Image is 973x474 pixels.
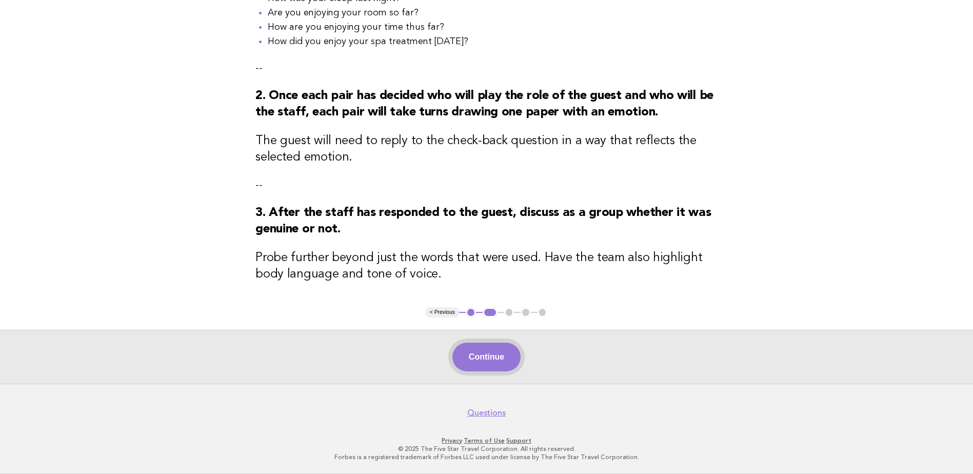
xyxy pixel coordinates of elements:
p: -- [255,178,718,192]
p: · · [173,437,801,445]
button: Continue [452,343,521,371]
li: How did you enjoy your spa treatment [DATE]? [268,34,718,49]
a: Support [506,437,531,444]
p: -- [255,61,718,75]
a: Questions [467,408,506,418]
p: © 2025 The Five Star Travel Corporation. All rights reserved. [173,445,801,453]
a: Terms of Use [464,437,505,444]
strong: 3. After the staff has responded to the guest, discuss as a group whether it was genuine or not. [255,207,711,235]
h3: Probe further beyond just the words that were used. Have the team also highlight body language an... [255,250,718,283]
li: How are you enjoying your time thus far? [268,20,718,34]
h3: The guest will need to reply to the check-back question in a way that reflects the selected emotion. [255,133,718,166]
button: < Previous [426,307,459,318]
strong: 2. Once each pair has decided who will play the role of the guest and who will be the staff, each... [255,90,713,118]
li: Are you enjoying your room so far? [268,6,718,20]
button: 2 [483,307,498,318]
a: Privacy [442,437,462,444]
p: Forbes is a registered trademark of Forbes LLC used under license by The Five Star Travel Corpora... [173,453,801,461]
button: 1 [466,307,476,318]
